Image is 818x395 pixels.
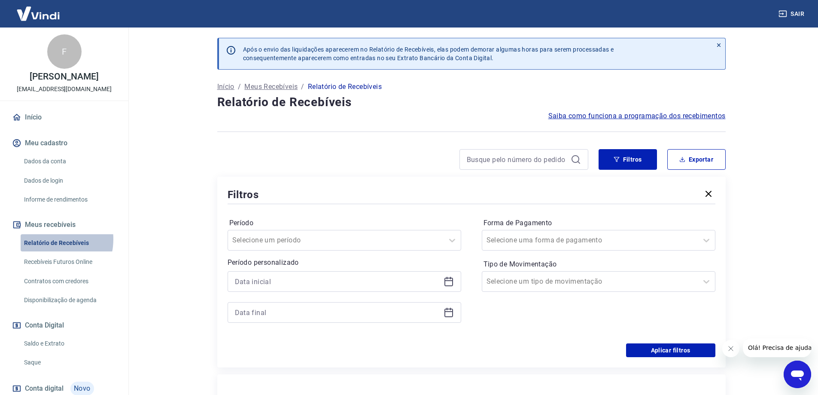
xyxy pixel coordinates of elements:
[244,82,298,92] a: Meus Recebíveis
[217,94,726,111] h4: Relatório de Recebíveis
[17,85,112,94] p: [EMAIL_ADDRESS][DOMAIN_NAME]
[484,218,714,228] label: Forma de Pagamento
[228,188,259,202] h5: Filtros
[229,218,459,228] label: Período
[243,45,614,62] p: Após o envio das liquidações aparecerem no Relatório de Recebíveis, elas podem demorar algumas ho...
[21,273,118,290] a: Contratos com credores
[301,82,304,92] p: /
[10,215,118,234] button: Meus recebíveis
[722,340,739,357] iframe: Fechar mensagem
[238,82,241,92] p: /
[667,149,726,170] button: Exportar
[10,108,118,127] a: Início
[10,134,118,153] button: Meu cadastro
[5,6,72,13] span: Olá! Precisa de ajuda?
[47,34,82,69] div: F
[548,111,726,121] a: Saiba como funciona a programação dos recebimentos
[21,172,118,190] a: Dados de login
[10,316,118,335] button: Conta Digital
[21,335,118,352] a: Saldo e Extrato
[30,72,98,81] p: [PERSON_NAME]
[743,338,811,357] iframe: Mensagem da empresa
[21,354,118,371] a: Saque
[21,234,118,252] a: Relatório de Recebíveis
[626,343,715,357] button: Aplicar filtros
[25,383,64,395] span: Conta digital
[599,149,657,170] button: Filtros
[228,257,461,268] p: Período personalizado
[235,306,440,319] input: Data final
[484,259,714,269] label: Tipo de Movimentação
[21,291,118,309] a: Disponibilização de agenda
[777,6,808,22] button: Sair
[784,361,811,388] iframe: Botão para abrir a janela de mensagens
[21,191,118,208] a: Informe de rendimentos
[308,82,382,92] p: Relatório de Recebíveis
[10,0,66,27] img: Vindi
[467,153,567,166] input: Busque pelo número do pedido
[235,275,440,288] input: Data inicial
[21,153,118,170] a: Dados da conta
[217,82,234,92] a: Início
[21,253,118,271] a: Recebíveis Futuros Online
